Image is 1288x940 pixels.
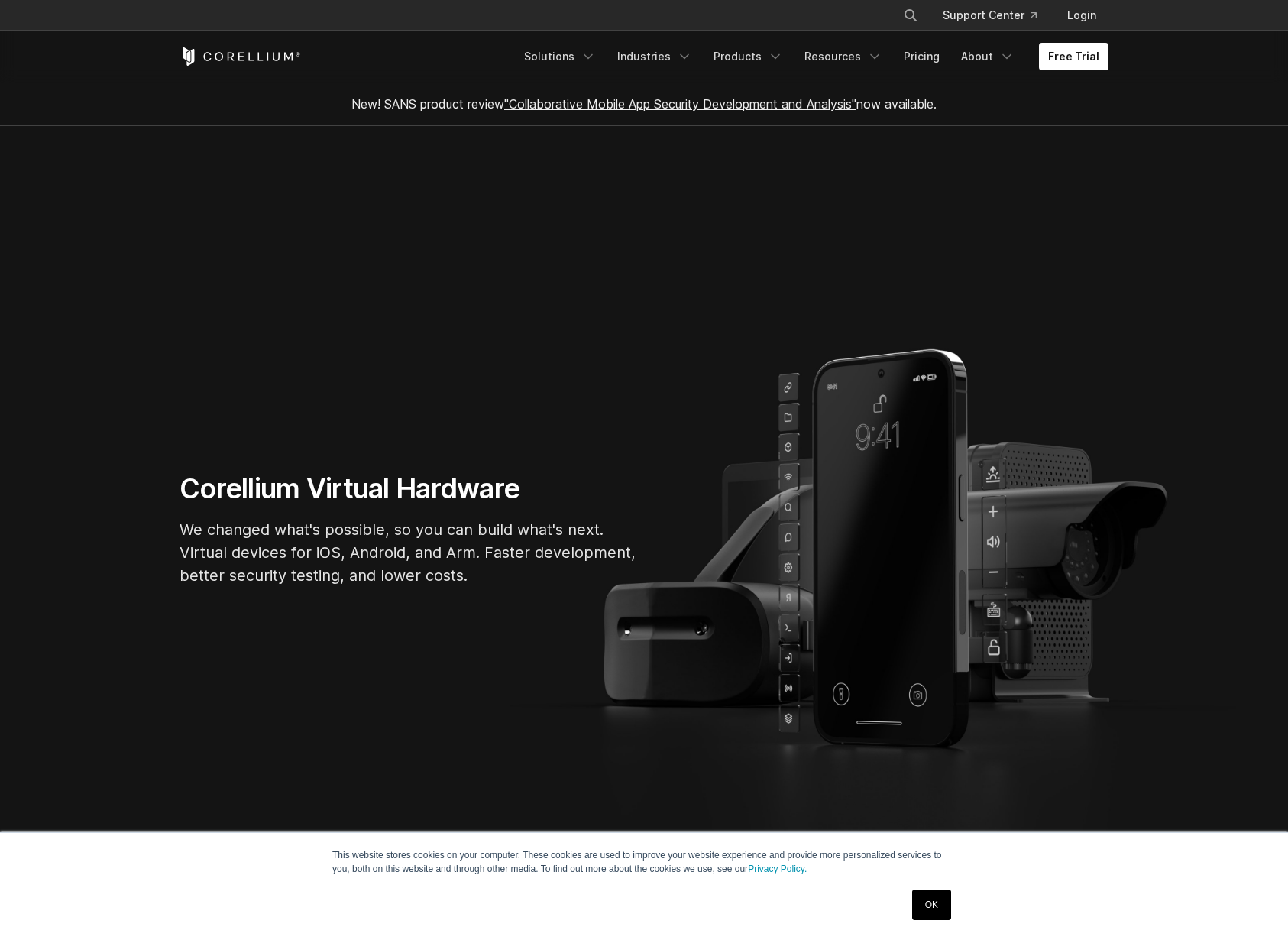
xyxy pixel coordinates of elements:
[795,43,892,70] a: Resources
[952,43,1024,70] a: About
[504,96,856,112] a: "Collaborative Mobile App Security Development and Analysis"
[897,2,924,29] button: Search
[930,2,1049,29] a: Support Center
[332,848,956,876] p: This website stores cookies on your computer. These cookies are used to improve your website expe...
[885,2,1108,29] div: Navigation Menu
[180,518,638,587] p: We changed what's possible, so you can build what's next. Virtual devices for iOS, Android, and A...
[351,96,937,112] span: New! SANS product review now available.
[748,864,807,874] a: Privacy Policy.
[895,43,949,70] a: Pricing
[180,47,301,66] a: Corellium Home
[515,43,605,70] a: Solutions
[912,890,951,920] a: OK
[1039,43,1108,70] a: Free Trial
[515,43,1108,70] div: Navigation Menu
[704,43,792,70] a: Products
[1055,2,1108,29] a: Login
[180,472,638,506] h1: Corellium Virtual Hardware
[608,43,701,70] a: Industries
